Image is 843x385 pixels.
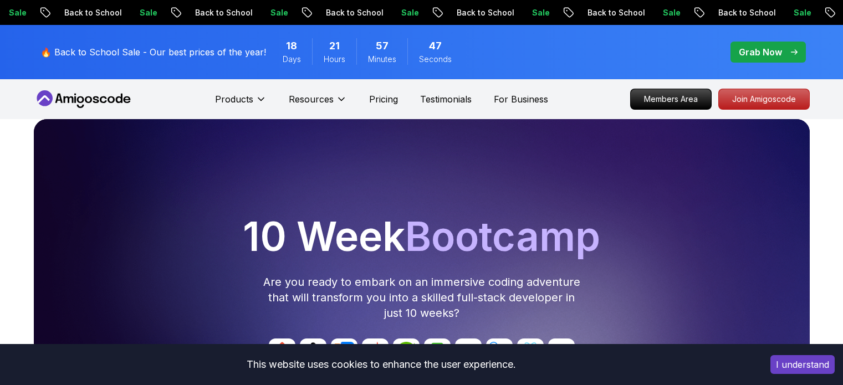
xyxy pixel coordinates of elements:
p: Products [215,93,253,106]
p: Back to School [186,7,261,18]
div: This website uses cookies to enhance the user experience. [8,352,754,377]
img: avatar_6 [455,338,482,365]
p: Back to School [55,7,130,18]
p: Sale [392,7,427,18]
a: Members Area [630,89,712,110]
a: Testimonials [420,93,472,106]
p: Sale [261,7,297,18]
a: Join Amigoscode [718,89,810,110]
p: Back to School [709,7,784,18]
button: Accept cookies [770,355,835,374]
p: Sale [523,7,558,18]
p: Join Amigoscode [719,89,809,109]
img: avatar_8 [517,338,544,365]
img: avatar_1 [300,338,326,365]
img: avatar_2 [331,338,357,365]
p: Sale [653,7,689,18]
p: Back to School [578,7,653,18]
p: Back to School [447,7,523,18]
img: avatar_7 [486,338,513,365]
span: Days [283,54,301,65]
span: Bootcamp [405,212,600,260]
img: avatar_0 [269,338,295,365]
img: avatar_3 [362,338,389,365]
p: Back to School [316,7,392,18]
span: 57 Minutes [376,38,389,54]
p: 🔥 Back to School Sale - Our best prices of the year! [40,45,266,59]
h1: 10 Week [38,217,805,256]
button: Resources [289,93,347,115]
p: Sale [130,7,166,18]
p: Resources [289,93,334,106]
span: Minutes [368,54,396,65]
a: Pricing [369,93,398,106]
p: Sale [784,7,820,18]
a: For Business [494,93,548,106]
span: 21 Hours [329,38,340,54]
img: avatar_9 [548,338,575,365]
p: Grab Now [739,45,782,59]
span: Seconds [419,54,452,65]
span: 47 Seconds [429,38,442,54]
span: Hours [324,54,345,65]
p: Are you ready to embark on an immersive coding adventure that will transform you into a skilled f... [262,274,581,321]
button: Products [215,93,267,115]
p: Members Area [631,89,711,109]
img: avatar_4 [393,338,420,365]
img: avatar_5 [424,338,451,365]
span: 18 Days [286,38,297,54]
